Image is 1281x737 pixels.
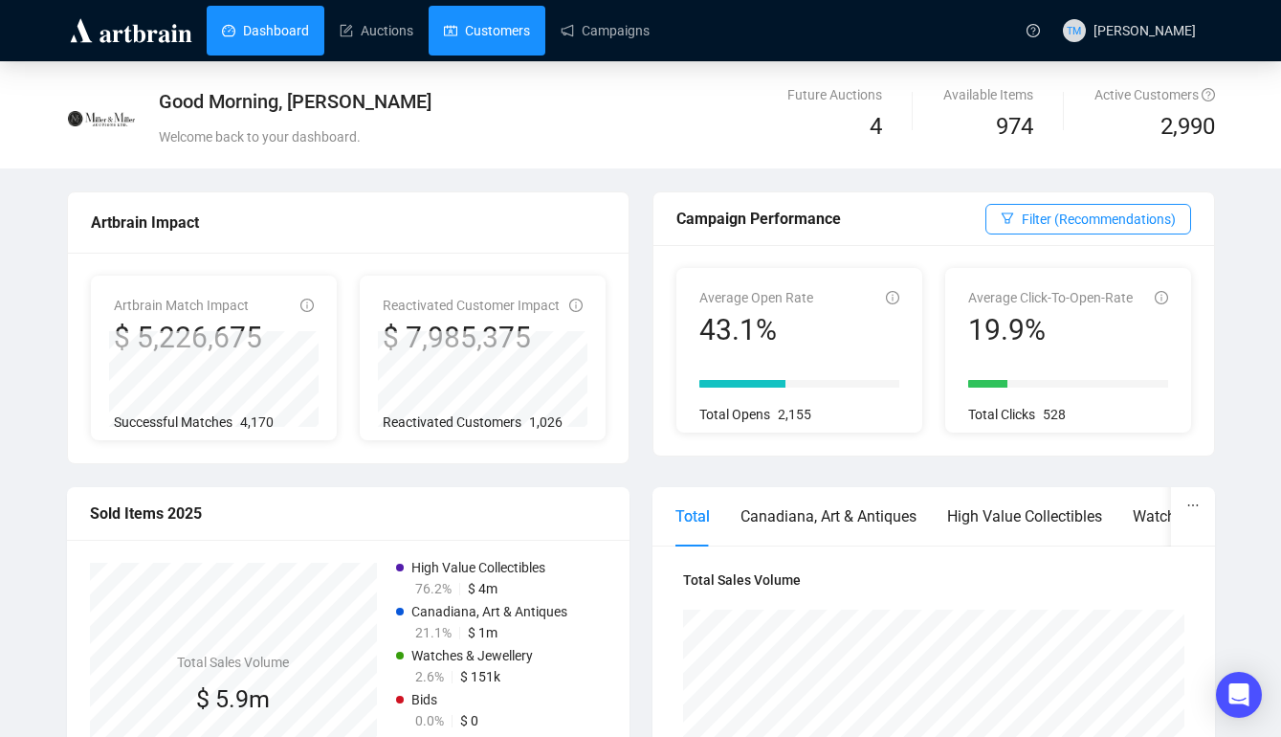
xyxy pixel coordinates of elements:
[778,407,811,422] span: 2,155
[468,581,497,596] span: $ 4m
[91,211,606,234] div: Artbrain Impact
[114,298,249,313] span: Artbrain Match Impact
[222,6,309,56] a: Dashboard
[460,669,500,684] span: $ 151k
[947,504,1102,528] div: High Value Collectibles
[787,84,882,105] div: Future Auctions
[1160,109,1215,145] span: 2,990
[1093,23,1196,38] span: [PERSON_NAME]
[177,652,289,673] h4: Total Sales Volume
[1171,487,1215,524] button: ellipsis
[968,407,1035,422] span: Total Clicks
[159,126,828,147] div: Welcome back to your dashboard.
[1133,504,1271,528] div: Watches & Jewellery
[886,291,899,304] span: info-circle
[699,312,813,348] div: 43.1%
[383,298,560,313] span: Reactivated Customer Impact
[985,204,1191,234] button: Filter (Recommendations)
[383,320,560,356] div: $ 7,985,375
[699,290,813,305] span: Average Open Rate
[1094,87,1215,102] span: Active Customers
[415,713,444,728] span: 0.0%
[114,320,262,356] div: $ 5,226,675
[67,15,195,46] img: logo
[300,299,314,312] span: info-circle
[411,692,437,707] span: Bids
[340,6,413,56] a: Auctions
[968,290,1133,305] span: Average Click-To-Open-Rate
[569,299,583,312] span: info-circle
[870,113,882,140] span: 4
[943,84,1033,105] div: Available Items
[1001,212,1014,225] span: filter
[159,88,828,115] div: Good Morning, [PERSON_NAME]
[683,569,1184,591] h4: Total Sales Volume
[444,6,530,56] a: Customers
[1067,22,1081,38] span: TM
[529,414,563,430] span: 1,026
[1027,24,1040,37] span: question-circle
[415,669,444,684] span: 2.6%
[411,604,567,619] span: Canadiana, Art & Antiques
[114,414,232,430] span: Successful Matches
[196,685,270,713] span: $ 5.9m
[415,581,452,596] span: 76.2%
[675,504,710,528] div: Total
[561,6,650,56] a: Campaigns
[411,648,533,663] span: Watches & Jewellery
[411,560,545,575] span: High Value Collectibles
[699,407,770,422] span: Total Opens
[1022,209,1176,230] span: Filter (Recommendations)
[468,625,497,640] span: $ 1m
[240,414,274,430] span: 4,170
[1186,499,1200,512] span: ellipsis
[996,113,1033,140] span: 974
[1202,88,1215,101] span: question-circle
[383,414,521,430] span: Reactivated Customers
[415,625,452,640] span: 21.1%
[676,207,985,231] div: Campaign Performance
[1216,672,1262,718] div: Open Intercom Messenger
[740,504,917,528] div: Canadiana, Art & Antiques
[1043,407,1066,422] span: 528
[90,502,607,525] div: Sold Items 2025
[968,312,1133,348] div: 19.9%
[68,85,135,152] img: 603244e16ef0a70016a8c997.jpg
[1155,291,1168,304] span: info-circle
[460,713,478,728] span: $ 0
